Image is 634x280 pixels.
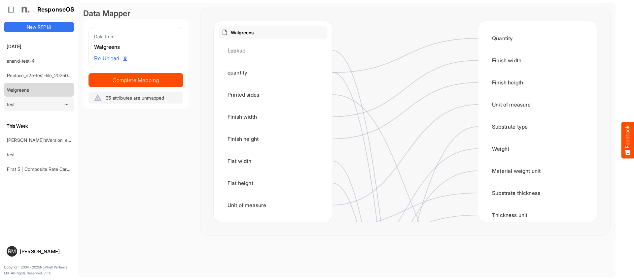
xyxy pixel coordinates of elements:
[219,84,327,105] div: Printed sides
[4,43,74,50] h6: [DATE]
[83,8,189,19] div: Data Mapper
[4,122,74,130] h6: This Week
[621,122,634,158] button: Feedback
[7,152,15,157] a: test
[8,249,16,254] span: RM
[37,6,75,13] h1: ResponseOS
[18,3,31,16] img: Northell
[88,73,183,87] button: Complete Mapping
[219,107,327,127] div: Finish width
[219,195,327,215] div: Unit of measure
[219,173,327,193] div: Flat height
[483,161,592,181] div: Material weight unit
[219,62,327,83] div: quantity
[7,102,15,107] a: test
[106,95,164,101] span: 35 attributes are unmapped
[483,94,592,115] div: Unit of measure
[483,183,592,203] div: Substrate thickness
[7,166,86,172] a: First 5 | Composite Rate Card [DATE]
[7,137,131,143] a: [PERSON_NAME]'sVersion_e2e-test-file_20250604_111803
[7,73,92,78] a: Replace_e2e-test-file_20250604_111803
[94,54,127,63] span: Re-Upload
[4,264,74,276] p: Copyright 2004 - 2025 Northell Partners Ltd. All Rights Reserved. v 1.1.0
[94,33,178,40] div: Data from
[7,58,35,64] a: anand-test-4
[89,76,183,85] span: Complete Mapping
[219,40,327,61] div: Lookup
[219,151,327,171] div: Flat width
[94,43,178,51] div: Walgreens
[219,217,327,237] div: Material thickness
[20,249,71,254] div: [PERSON_NAME]
[483,28,592,48] div: Quantity
[483,72,592,93] div: Finish heigth
[7,87,29,93] a: Walgreens
[63,101,70,108] button: dropdownbutton
[483,205,592,225] div: Thickness unit
[483,50,592,71] div: Finish width
[483,116,592,137] div: Substrate type
[219,129,327,149] div: Finish height
[231,29,254,36] p: Walgreens
[483,139,592,159] div: Weight
[91,52,130,65] a: Re-Upload
[4,22,74,32] button: New RFP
